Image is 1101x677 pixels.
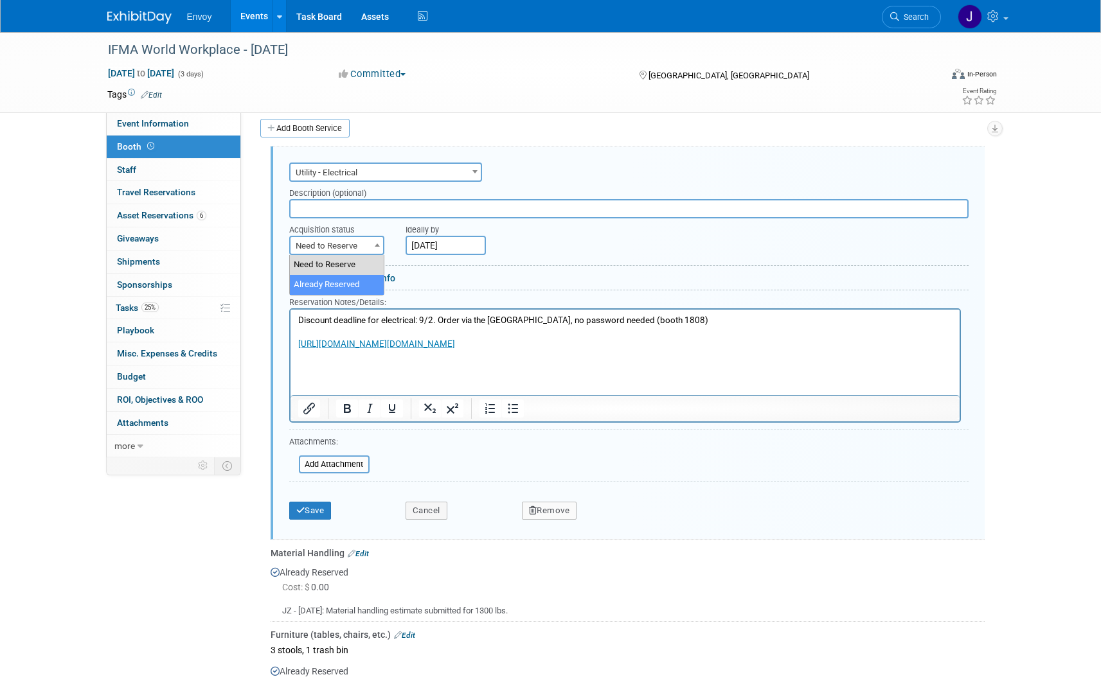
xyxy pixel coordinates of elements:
div: JZ - [DATE]: Material handling estimate submitted for 1300 lbs. [271,595,985,617]
button: Subscript [419,400,441,418]
button: Insert/edit link [298,400,320,418]
div: Attachments: [289,436,370,451]
iframe: Rich Text Area [291,310,960,395]
button: Bullet list [502,400,524,418]
a: Edit [394,631,415,640]
img: ExhibitDay [107,11,172,24]
a: Shipments [107,251,240,273]
span: Utility - Electrical [291,164,481,182]
button: Remove [522,502,577,520]
a: Attachments [107,412,240,434]
span: 6 [197,211,206,220]
div: Acquisition status [289,218,386,236]
span: ROI, Objectives & ROO [117,394,203,405]
a: Edit [348,549,369,558]
a: Sponsorships [107,274,240,296]
a: more [107,435,240,457]
td: Tags [107,88,162,101]
span: Playbook [117,325,154,335]
div: IFMA World Workplace - [DATE] [103,39,922,62]
span: (3 days) [177,70,204,78]
span: Budget [117,371,146,382]
div: Event Format [865,67,998,86]
td: Personalize Event Tab Strip [192,457,215,474]
a: Tasks25% [107,297,240,319]
a: Staff [107,159,240,181]
a: Misc. Expenses & Credits [107,342,240,365]
span: [GEOGRAPHIC_DATA], [GEOGRAPHIC_DATA] [649,71,809,80]
a: Asset Reservations6 [107,204,240,227]
span: Giveaways [117,233,159,243]
div: Material Handling [271,547,985,559]
span: Travel Reservations [117,187,195,197]
span: Envoy [187,12,212,22]
span: 0.00 [282,582,334,592]
span: Booth [117,141,157,152]
img: Format-Inperson.png [952,69,965,79]
a: Giveaways [107,227,240,250]
button: Superscript [442,400,463,418]
a: Edit [141,91,162,100]
td: Toggle Event Tabs [214,457,240,474]
span: 25% [141,303,159,312]
button: Numbered list [479,400,501,418]
a: Event Information [107,112,240,135]
img: Joanna Zerga [958,4,982,29]
li: Already Reserved [290,275,384,295]
span: Need to Reserve [289,236,384,255]
span: Cost: $ [282,582,311,592]
span: Shipments [117,256,160,267]
div: Ideally by [406,218,910,236]
span: to [135,68,147,78]
div: Already Reserved [271,559,985,617]
span: Asset Reservations [117,210,206,220]
div: Event Rating [962,88,996,94]
button: Underline [381,400,403,418]
a: ROI, Objectives & ROO [107,389,240,411]
span: more [114,441,135,451]
a: Travel Reservations [107,181,240,204]
span: Event Information [117,118,189,128]
a: Search [882,6,941,28]
a: Add Booth Service [260,119,350,137]
a: Booth [107,136,240,158]
span: Misc. Expenses & Credits [117,348,217,358]
span: Booth not reserved yet [145,141,157,151]
a: Playbook [107,319,240,342]
button: Save [289,502,332,520]
button: Bold [336,400,358,418]
div: Description (optional) [289,182,969,199]
span: [DATE] [DATE] [107,67,175,79]
button: Italic [359,400,380,418]
li: Need to Reserve [290,255,384,275]
span: Sponsorships [117,279,172,290]
div: 3 stools, 1 trash bin [271,641,985,658]
button: Cancel [406,502,447,520]
span: Attachments [117,418,168,428]
span: Utility - Electrical [289,163,482,182]
span: Search [899,12,929,22]
div: Reservation Notes/Details: [289,295,961,308]
button: Committed [334,67,411,81]
span: Tasks [116,303,159,313]
a: Budget [107,365,240,388]
span: Staff [117,164,136,175]
div: Furniture (tables, chairs, etc.) [271,628,985,641]
div: In-Person [967,69,997,79]
span: Need to Reserve [291,237,383,255]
